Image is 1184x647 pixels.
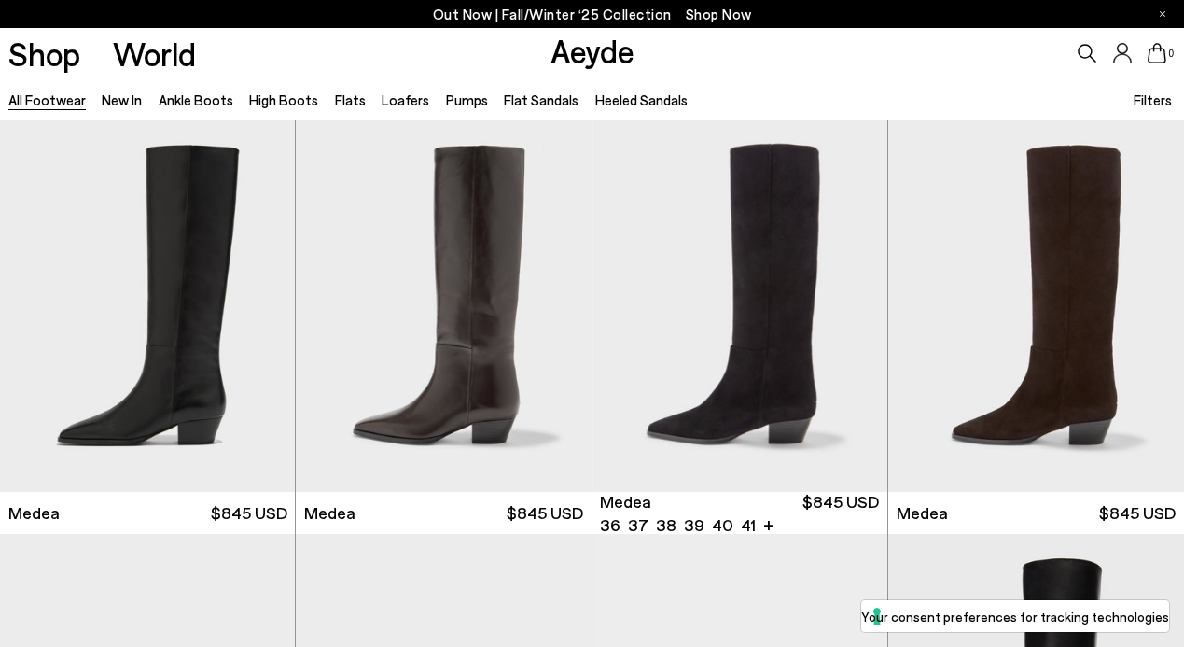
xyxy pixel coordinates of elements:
span: Medea [304,501,355,525]
ul: variant [600,513,750,537]
label: Your consent preferences for tracking technologies [861,607,1169,626]
span: Medea [600,490,651,513]
li: 39 [684,513,704,537]
a: 0 [1148,43,1166,63]
a: Ankle Boots [159,91,233,108]
a: Aeyde [550,31,634,70]
span: Navigate to /collections/new-in [686,6,752,22]
li: 40 [712,513,733,537]
img: Medea Suede Knee-High Boots [592,120,887,492]
span: Medea [8,501,60,525]
a: All Footwear [8,91,86,108]
span: $845 USD [507,501,583,525]
a: 6 / 6 1 / 6 2 / 6 3 / 6 4 / 6 5 / 6 6 / 6 1 / 6 Next slide Previous slide [592,120,887,492]
a: Heeled Sandals [595,91,688,108]
div: 2 / 6 [887,120,1182,492]
img: Medea Suede Knee-High Boots [887,120,1182,492]
span: $845 USD [802,490,879,537]
a: High Boots [249,91,318,108]
a: Pumps [446,91,488,108]
button: Your consent preferences for tracking technologies [861,600,1169,632]
a: Flats [335,91,366,108]
a: Shop [8,37,80,70]
span: $845 USD [211,501,287,525]
div: 1 / 6 [592,120,887,492]
a: New In [102,91,142,108]
li: 37 [628,513,648,537]
li: 38 [656,513,676,537]
a: World [113,37,196,70]
span: Filters [1134,91,1172,108]
li: 41 [741,513,756,537]
a: Medea $845 USD [296,492,591,534]
span: Medea [897,501,948,525]
li: 36 [600,513,620,537]
span: $845 USD [1099,501,1176,525]
li: + [763,512,773,537]
a: Flat Sandals [504,91,578,108]
a: Medea $845 USD [888,492,1184,534]
a: Medea 36 37 38 39 40 41 + $845 USD [592,492,887,534]
p: Out Now | Fall/Winter ‘25 Collection [433,3,752,26]
img: Medea Suede Knee-High Boots [888,120,1184,492]
img: Medea Knee-High Boots [296,120,591,492]
span: 0 [1166,49,1176,59]
a: Loafers [382,91,429,108]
